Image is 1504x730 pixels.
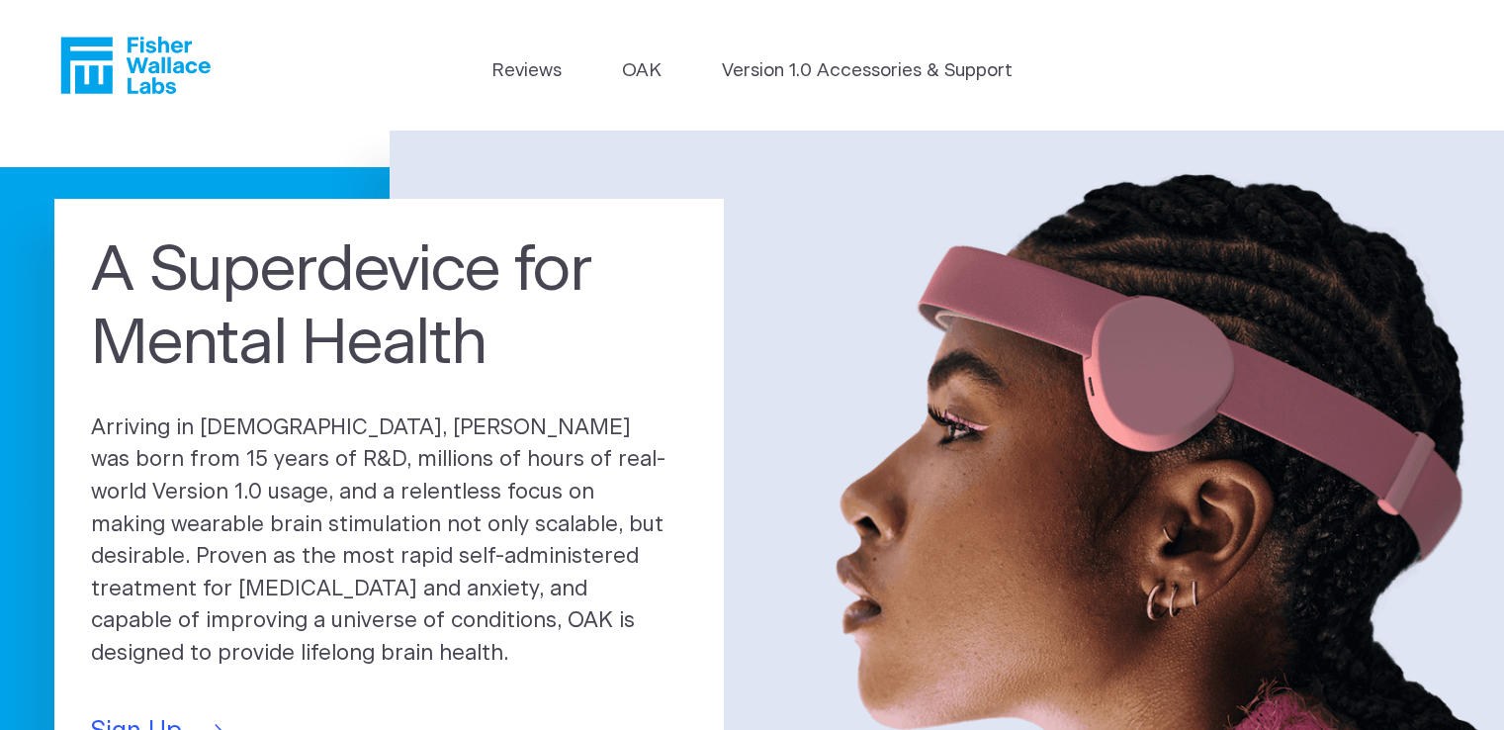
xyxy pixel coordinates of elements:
[622,57,662,85] a: OAK
[60,37,211,94] a: Fisher Wallace
[91,235,687,382] h1: A Superdevice for Mental Health
[491,57,562,85] a: Reviews
[91,412,687,671] p: Arriving in [DEMOGRAPHIC_DATA], [PERSON_NAME] was born from 15 years of R&D, millions of hours of...
[722,57,1013,85] a: Version 1.0 Accessories & Support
